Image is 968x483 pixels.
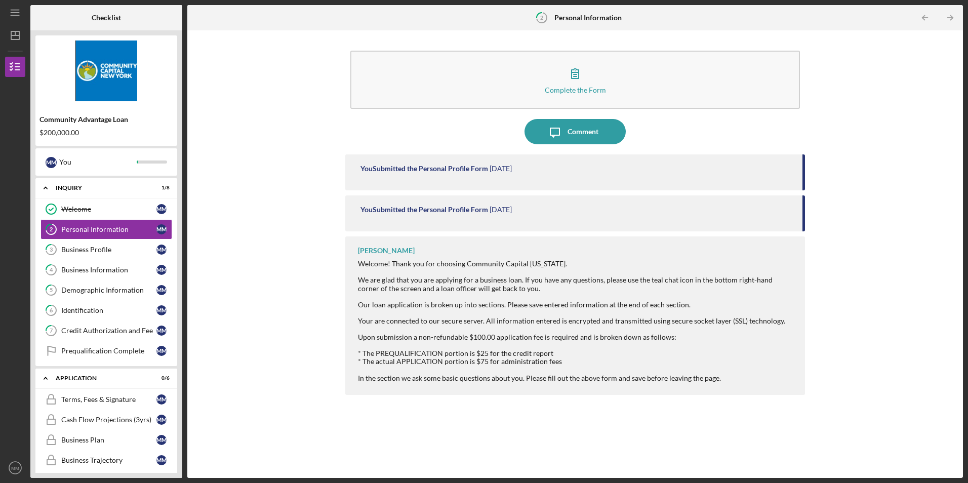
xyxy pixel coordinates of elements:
[41,199,172,219] a: WelcomeMM
[350,51,799,109] button: Complete the Form
[525,119,626,144] button: Comment
[156,326,167,336] div: M M
[61,286,156,294] div: Demographic Information
[41,300,172,320] a: 6IdentificationMM
[61,327,156,335] div: Credit Authorization and Fee
[41,389,172,410] a: Terms, Fees & SignatureMM
[50,267,53,273] tspan: 4
[41,430,172,450] a: Business PlanMM
[61,416,156,424] div: Cash Flow Projections (3yrs)
[61,436,156,444] div: Business Plan
[46,157,57,168] div: M M
[151,375,170,381] div: 0 / 6
[156,455,167,465] div: M M
[61,306,156,314] div: Identification
[11,465,19,471] text: MM
[41,341,172,361] a: Prequalification CompleteMM
[50,328,53,334] tspan: 7
[56,375,144,381] div: Application
[545,86,606,94] div: Complete the Form
[156,285,167,295] div: M M
[358,349,794,357] div: * The PREQUALIFICATION portion is $25 for the credit report
[61,395,156,404] div: Terms, Fees & Signature
[41,320,172,341] a: 7Credit Authorization and FeeMM
[156,245,167,255] div: M M
[490,206,512,214] time: 2025-10-10 14:31
[56,185,144,191] div: Inquiry
[39,129,173,137] div: $200,000.00
[358,260,794,341] div: Welcome! Thank you for choosing Community Capital [US_STATE]. We are glad that you are applying f...
[50,247,53,253] tspan: 3
[41,280,172,300] a: 5Demographic InformationMM
[151,185,170,191] div: 1 / 8
[360,165,488,173] div: You Submitted the Personal Profile Form
[156,265,167,275] div: M M
[61,225,156,233] div: Personal Information
[554,14,622,22] b: Personal Information
[41,410,172,430] a: Cash Flow Projections (3yrs)MM
[156,394,167,405] div: M M
[156,346,167,356] div: M M
[156,415,167,425] div: M M
[156,435,167,445] div: M M
[156,224,167,234] div: M M
[41,239,172,260] a: 3Business ProfileMM
[61,347,156,355] div: Prequalification Complete
[540,14,543,21] tspan: 2
[50,226,53,233] tspan: 2
[61,205,156,213] div: Welcome
[50,307,53,314] tspan: 6
[50,287,53,294] tspan: 5
[5,458,25,478] button: MM
[61,246,156,254] div: Business Profile
[360,206,488,214] div: You Submitted the Personal Profile Form
[39,115,173,124] div: Community Advantage Loan
[568,119,598,144] div: Comment
[41,260,172,280] a: 4Business InformationMM
[61,456,156,464] div: Business Trajectory
[156,204,167,214] div: M M
[59,153,137,171] div: You
[358,357,794,382] div: * The actual APPLICATION portion is $75 for administration fees In the section we ask some basic ...
[92,14,121,22] b: Checklist
[41,450,172,470] a: Business TrajectoryMM
[61,266,156,274] div: Business Information
[41,219,172,239] a: 2Personal InformationMM
[35,41,177,101] img: Product logo
[358,247,415,255] div: [PERSON_NAME]
[490,165,512,173] time: 2025-10-10 14:34
[156,305,167,315] div: M M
